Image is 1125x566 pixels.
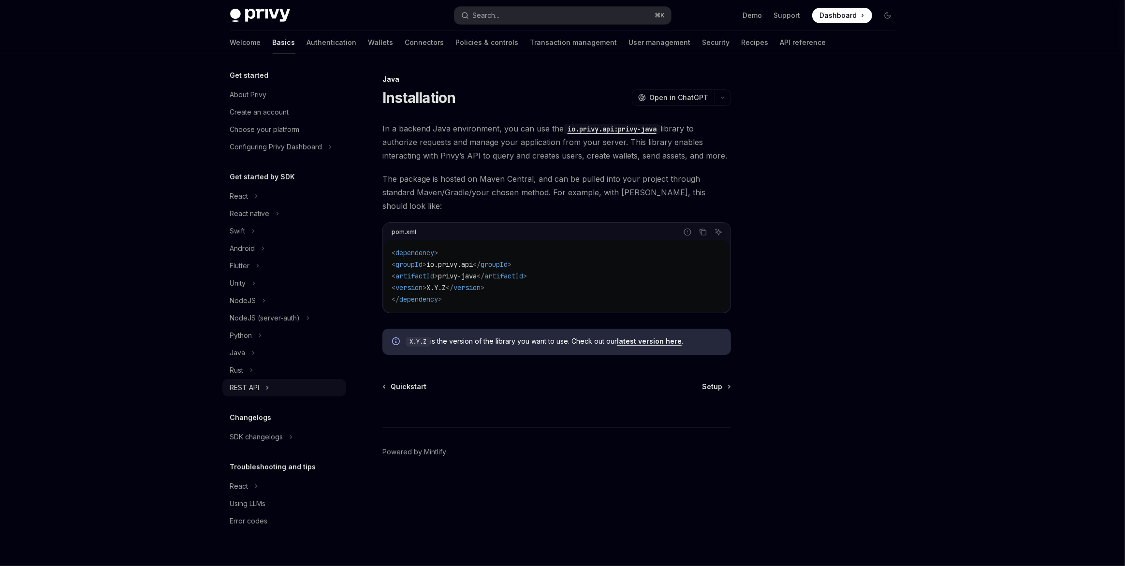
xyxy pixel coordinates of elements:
[222,86,346,103] a: About Privy
[230,330,252,341] div: Python
[632,89,715,106] button: Open in ChatGPT
[382,89,456,106] h1: Installation
[392,272,395,280] span: <
[477,272,484,280] span: </
[395,283,423,292] span: version
[405,31,444,54] a: Connectors
[456,31,519,54] a: Policies & controls
[230,190,248,202] div: React
[222,222,346,240] button: Toggle Swift section
[230,31,261,54] a: Welcome
[454,7,671,24] button: Open search
[382,122,731,162] span: In a backend Java environment, you can use the library to authorize requests and manage your appl...
[368,31,394,54] a: Wallets
[222,512,346,530] a: Error codes
[230,480,248,492] div: React
[780,31,826,54] a: API reference
[434,272,438,280] span: >
[530,31,617,54] a: Transaction management
[702,382,730,392] a: Setup
[222,292,346,309] button: Toggle NodeJS section
[273,31,295,54] a: Basics
[307,31,357,54] a: Authentication
[681,226,694,238] button: Report incorrect code
[446,283,453,292] span: </
[230,106,289,118] div: Create an account
[392,248,395,257] span: <
[230,9,290,22] img: dark logo
[230,225,246,237] div: Swift
[655,12,665,19] span: ⌘ K
[774,11,801,20] a: Support
[395,248,434,257] span: dependency
[230,171,295,183] h5: Get started by SDK
[650,93,709,102] span: Open in ChatGPT
[230,412,272,423] h5: Changelogs
[230,70,269,81] h5: Get started
[222,275,346,292] button: Toggle Unity section
[222,205,346,222] button: Toggle React native section
[230,260,250,272] div: Flutter
[742,31,769,54] a: Recipes
[230,208,270,219] div: React native
[230,141,322,153] div: Configuring Privy Dashboard
[880,8,895,23] button: Toggle dark mode
[523,272,527,280] span: >
[438,272,477,280] span: privy-java
[395,272,434,280] span: artifactId
[230,89,267,101] div: About Privy
[406,337,430,347] code: X.Y.Z
[382,172,731,213] span: The package is hosted on Maven Central, and can be pulled into your project through standard Mave...
[392,226,416,238] div: pom.xml
[230,461,316,473] h5: Troubleshooting and tips
[222,428,346,446] button: Toggle SDK changelogs section
[426,283,446,292] span: X.Y.Z
[222,327,346,344] button: Toggle Python section
[222,257,346,275] button: Toggle Flutter section
[222,188,346,205] button: Toggle React section
[423,283,426,292] span: >
[222,495,346,512] a: Using LLMs
[481,283,484,292] span: >
[438,295,442,304] span: >
[222,103,346,121] a: Create an account
[230,243,255,254] div: Android
[222,362,346,379] button: Toggle Rust section
[617,337,682,346] a: latest version here
[230,277,246,289] div: Unity
[564,124,660,134] code: io.privy.api:privy-java
[629,31,691,54] a: User management
[508,260,511,269] span: >
[426,260,473,269] span: io.privy.api
[812,8,872,23] a: Dashboard
[383,382,426,392] a: Quickstart
[453,283,481,292] span: version
[406,336,721,347] span: is the version of the library you want to use. Check out our .
[392,295,399,304] span: </
[473,10,500,21] div: Search...
[423,260,426,269] span: >
[222,344,346,362] button: Toggle Java section
[222,121,346,138] a: Choose your platform
[222,240,346,257] button: Toggle Android section
[222,478,346,495] button: Toggle React section
[743,11,762,20] a: Demo
[484,272,523,280] span: artifactId
[230,364,244,376] div: Rust
[391,382,426,392] span: Quickstart
[230,312,300,324] div: NodeJS (server-auth)
[382,447,446,457] a: Powered by Mintlify
[382,74,731,84] div: Java
[399,295,438,304] span: dependency
[473,260,481,269] span: </
[230,382,260,393] div: REST API
[222,309,346,327] button: Toggle NodeJS (server-auth) section
[222,138,346,156] button: Toggle Configuring Privy Dashboard section
[230,124,300,135] div: Choose your platform
[230,498,266,509] div: Using LLMs
[820,11,857,20] span: Dashboard
[222,379,346,396] button: Toggle REST API section
[392,337,402,347] svg: Info
[702,382,723,392] span: Setup
[230,347,246,359] div: Java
